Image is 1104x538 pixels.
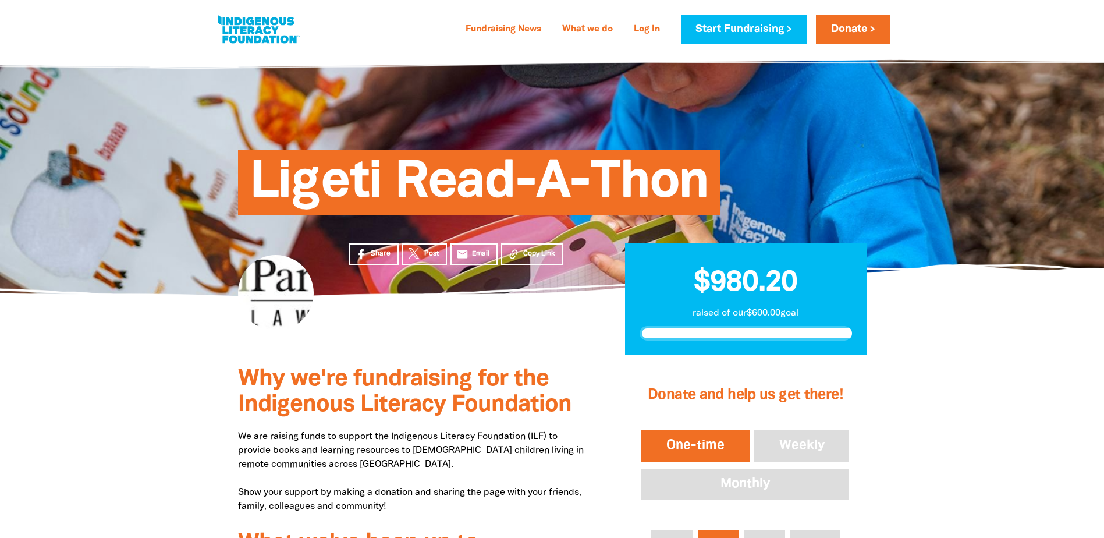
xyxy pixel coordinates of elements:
a: Log In [627,20,667,39]
button: Copy Link [501,243,563,265]
button: One-time [639,428,752,464]
span: Copy Link [523,249,555,259]
span: Share [371,249,391,259]
a: Fundraising News [459,20,548,39]
span: Why we're fundraising for the Indigenous Literacy Foundation [238,369,571,416]
span: Email [472,249,489,259]
p: raised of our $600.00 goal [640,306,852,320]
span: Post [424,249,439,259]
button: Weekly [752,428,852,464]
i: email [456,248,468,260]
a: What we do [555,20,620,39]
span: $980.20 [694,270,797,296]
a: Start Fundraising [681,15,807,44]
h2: Donate and help us get there! [639,372,851,419]
a: emailEmail [450,243,498,265]
button: Monthly [639,466,851,502]
a: Share [349,243,399,265]
a: Post [402,243,447,265]
span: Ligeti Read-A-Thon [250,159,709,215]
p: We are raising funds to support the Indigenous Literacy Foundation (ILF) to provide books and lea... [238,430,590,514]
a: Donate [816,15,889,44]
